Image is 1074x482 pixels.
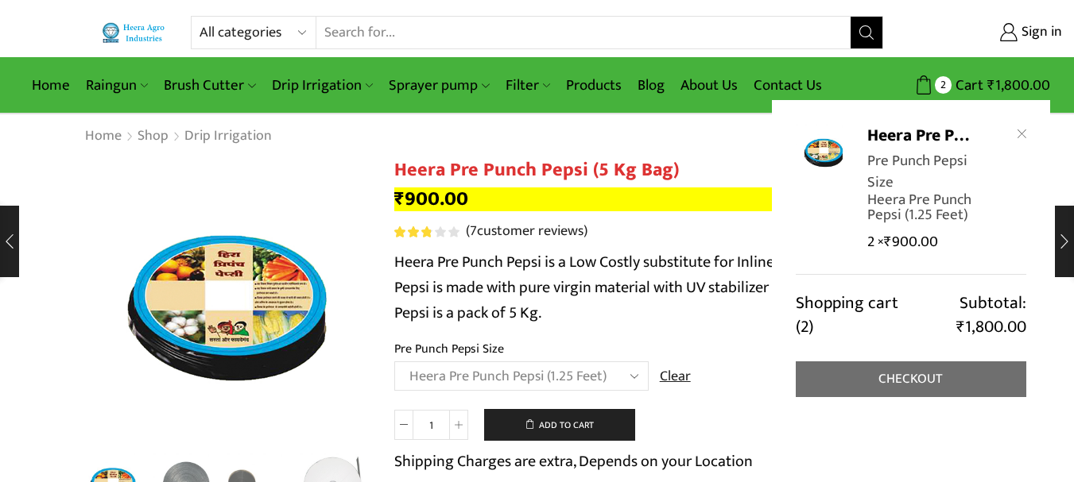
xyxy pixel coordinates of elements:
a: Filter [498,67,558,104]
h1: Heera Pre Punch Pepsi (5 Kg Bag) [394,159,991,182]
div: Rated 2.86 out of 5 [394,226,459,237]
a: Drip Irrigation [184,126,273,147]
bdi: 900.00 [884,229,938,254]
span: 7 [394,226,462,237]
a: 2 Cart ₹1,800.00 [899,71,1050,100]
nav: Breadcrumb [84,126,273,147]
p: Heera Pre Punch Pepsi is a Low Costly substitute for Inline Drip Lateral. Heera Pre Punch Pepsi i... [394,249,991,326]
a: Home [24,67,78,104]
span: Rated out of 5 based on customer ratings [394,226,431,237]
div: 1 / 5 [84,159,370,445]
dt: Pre Punch Pepsi Size [867,150,996,193]
a: About Us [673,67,746,104]
span: ₹ [884,229,892,254]
a: Clear options [660,367,691,388]
p: Heera Pre Punch Pepsi (1.25 Feet) [867,193,992,223]
a: Shopping cart (2) [796,291,911,341]
a: Home [84,126,122,147]
a: Sprayer pump [381,67,497,104]
span: 2 [935,76,952,93]
span: ₹ [987,73,995,98]
a: Sign in [907,18,1062,47]
span: ₹ [956,313,965,341]
a: Products [558,67,630,104]
a: Heera Pre Punch Pepsi (5 Kg Bag) [867,124,976,148]
span: Cart [952,75,983,96]
span: 7 [470,219,477,243]
a: Blog [630,67,673,104]
input: Product quantity [413,410,449,440]
a: Contact Us [746,67,830,104]
a: Brush Cutter [156,67,263,104]
bdi: 900.00 [394,183,468,215]
bdi: 1,800.00 [956,313,1026,341]
a: Raingun [78,67,156,104]
p: Shipping Charges are extra, Depends on your Location [394,449,753,474]
button: Search button [851,17,882,48]
span: Subtotal: [960,289,1026,317]
a: Shop [137,126,169,147]
span: 2 × [867,231,938,253]
input: Search for... [316,17,850,48]
bdi: 1,800.00 [987,73,1050,98]
button: Add to cart [484,409,635,441]
a: (7customer reviews) [466,222,587,242]
a: Checkout [796,361,1026,397]
label: Pre Punch Pepsi Size [394,340,504,358]
span: Sign in [1018,22,1062,43]
span: ₹ [394,183,405,215]
a: Drip Irrigation [264,67,381,104]
img: Heera Pre Punch Pepsi [796,124,851,179]
a: Remove Heera Pre Punch Pepsi (5 Kg Bag) from cart [1018,124,1026,141]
